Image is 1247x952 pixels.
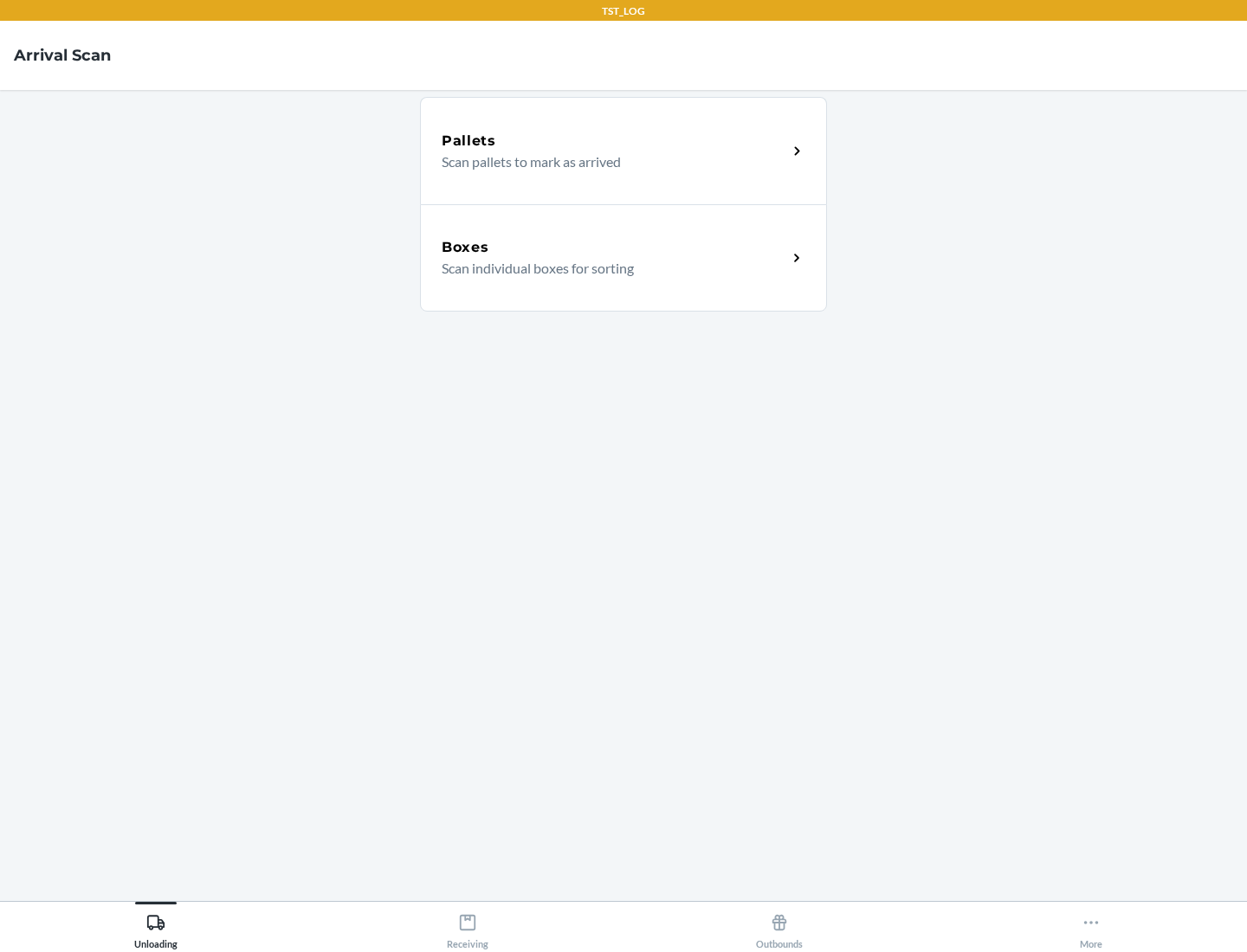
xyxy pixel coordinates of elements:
div: Unloading [134,906,178,949]
button: More [935,902,1247,949]
p: Scan individual boxes for sorting [442,258,773,279]
h4: Arrival Scan [14,44,111,67]
div: Receiving [447,906,488,949]
h5: Pallets [442,131,496,151]
p: TST_LOG [602,3,645,19]
p: Scan pallets to mark as arrived [442,151,773,172]
div: Outbounds [756,906,803,949]
button: Outbounds [623,902,935,949]
div: More [1080,906,1102,949]
h5: Boxes [442,237,489,258]
button: Receiving [312,902,623,949]
a: PalletsScan pallets to mark as arrived [420,97,827,204]
a: BoxesScan individual boxes for sorting [420,204,827,312]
